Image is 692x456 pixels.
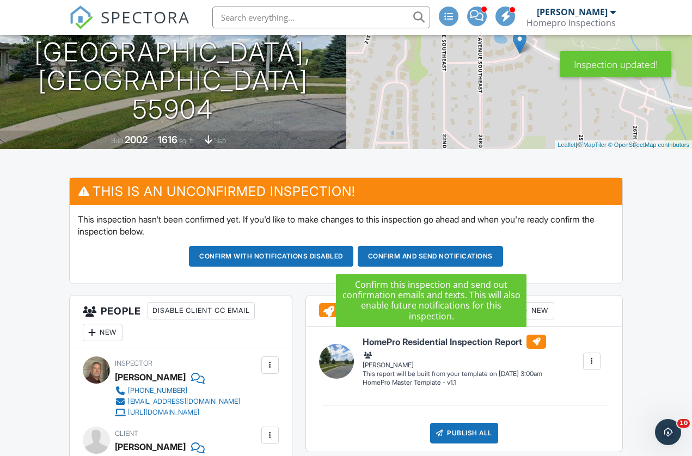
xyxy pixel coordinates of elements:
[125,134,148,145] div: 2002
[179,137,194,145] span: sq. ft.
[115,429,138,437] span: Client
[655,419,681,445] iframe: Intercom live chat
[577,141,607,148] a: © MapTiler
[526,17,616,28] div: Homepro Inspections
[402,302,454,319] div: Locked
[430,423,498,443] div: Publish All
[83,324,123,341] div: New
[128,386,187,395] div: [PHONE_NUMBER]
[101,5,190,28] span: SPECTORA
[363,335,546,349] h6: HomePro Residential Inspection Report
[306,295,622,326] h3: Reports
[69,5,93,29] img: The Best Home Inspection Software - Spectora
[78,213,614,238] p: This inspection hasn't been confirmed yet. If you'd like to make changes to this inspection go ah...
[115,369,186,385] div: [PERSON_NAME]
[128,408,199,417] div: [URL][DOMAIN_NAME]
[358,246,503,267] button: Confirm and send notifications
[608,141,689,148] a: © OpenStreetMap contributors
[111,137,123,145] span: Built
[158,134,177,145] div: 1616
[115,359,152,367] span: Inspector
[70,178,622,205] h3: This is an Unconfirmed Inspection!
[558,141,575,148] a: Leaflet
[214,137,226,145] span: slab
[212,7,430,28] input: Search everything...
[363,369,546,378] div: This report will be built from your template on [DATE] 3:00am
[115,385,240,396] a: [PHONE_NUMBER]
[148,302,255,319] div: Disable Client CC Email
[128,397,240,406] div: [EMAIL_ADDRESS][DOMAIN_NAME]
[69,15,190,38] a: SPECTORA
[17,9,329,124] h1: [STREET_ADDRESS] [GEOGRAPHIC_DATA], [GEOGRAPHIC_DATA] 55904
[70,295,292,348] h3: People
[560,51,671,77] div: Inspection updated!
[115,396,240,407] a: [EMAIL_ADDRESS][DOMAIN_NAME]
[515,302,554,319] div: New
[115,439,186,455] div: [PERSON_NAME]
[363,350,546,369] div: [PERSON_NAME]
[537,7,608,17] div: [PERSON_NAME]
[363,378,546,387] div: HomePro Master Template - v1.1
[555,140,692,150] div: |
[115,407,240,418] a: [URL][DOMAIN_NAME]
[458,302,510,319] div: Attach
[189,246,353,267] button: Confirm with notifications disabled
[677,419,690,428] span: 10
